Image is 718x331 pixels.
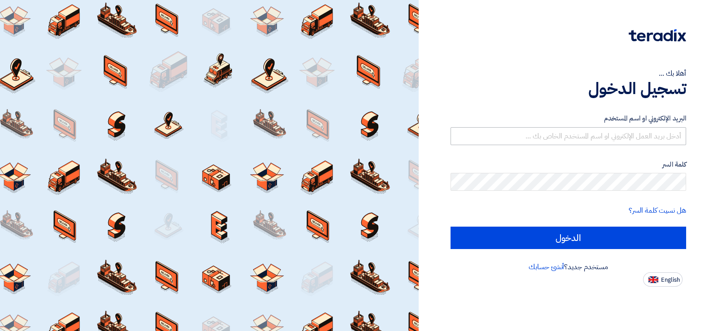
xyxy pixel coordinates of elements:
button: English [643,272,683,287]
img: Teradix logo [629,29,686,42]
div: أهلا بك ... [451,68,686,79]
h1: تسجيل الدخول [451,79,686,99]
a: أنشئ حسابك [529,262,564,272]
div: مستخدم جديد؟ [451,262,686,272]
img: en-US.png [648,276,658,283]
label: البريد الإلكتروني او اسم المستخدم [451,113,686,124]
input: أدخل بريد العمل الإلكتروني او اسم المستخدم الخاص بك ... [451,127,686,145]
label: كلمة السر [451,159,686,170]
a: هل نسيت كلمة السر؟ [629,205,686,216]
span: English [661,277,680,283]
input: الدخول [451,227,686,249]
